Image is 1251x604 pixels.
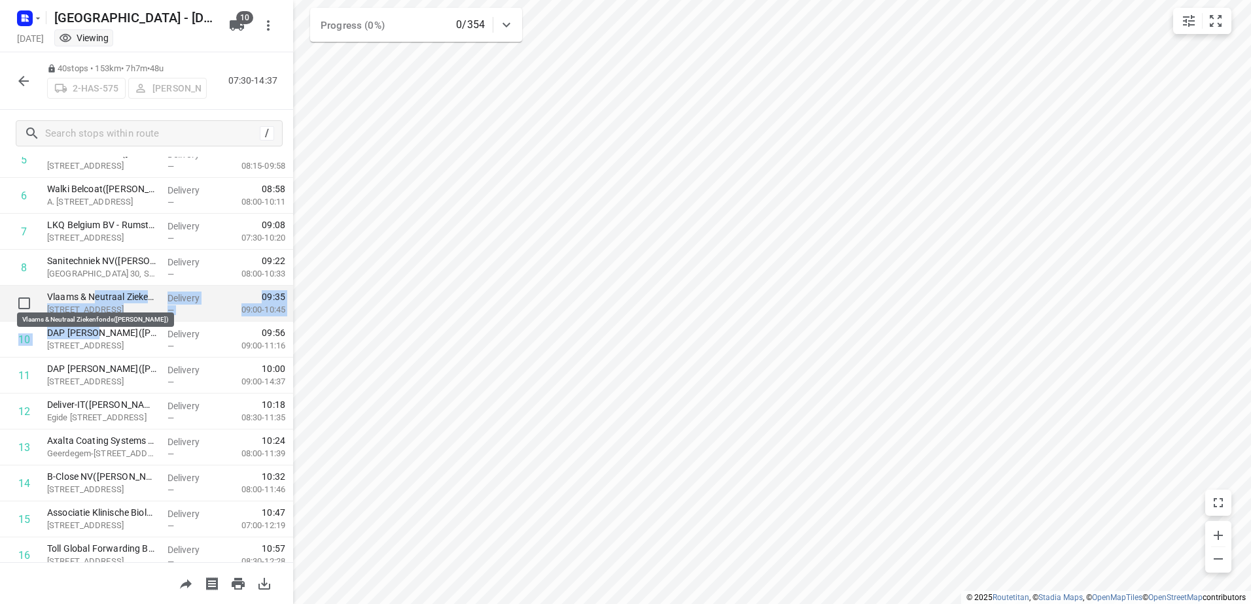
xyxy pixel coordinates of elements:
p: Delivery [167,327,216,341]
div: 11 [18,369,30,382]
p: 08:00-10:33 [220,267,285,280]
p: 08:30-12:28 [220,555,285,568]
span: — [167,413,174,423]
p: 08:00-11:46 [220,483,285,496]
span: — [167,557,174,567]
span: 09:56 [262,326,285,339]
a: Routetitan [993,593,1029,602]
div: 12 [18,405,30,418]
span: — [167,269,174,279]
p: Delivery [167,363,216,377]
div: 16 [18,549,30,562]
p: 07:00-12:19 [220,519,285,532]
button: 10 [224,12,250,39]
p: Associatie Klinische Biologie(Truus Goegebuer) [47,506,157,519]
div: 10 [18,333,30,346]
span: — [167,449,174,459]
span: — [167,377,174,387]
p: 08:15-09:58 [220,159,285,173]
p: 09:00-11:16 [220,339,285,352]
p: 09:00-14:37 [220,375,285,388]
p: Schaliënhoevedreef 20t, Mechelen [47,555,157,568]
p: Deliver-IT([PERSON_NAME]) [47,398,157,411]
a: OpenMapTiles [1092,593,1142,602]
p: DAP Animo Rijmenam(Sofie Huyberechts) [47,326,157,339]
p: Axalta Coating Systems Belgium BV(Marcia Heremans) [47,434,157,447]
p: Hoogstratenplein 1, Mechelen [47,303,157,316]
span: Print route [225,577,251,589]
p: 0/354 [456,17,485,33]
p: Walki Belcoat([PERSON_NAME] (Walki Belcoat)) [47,182,157,195]
span: 09:08 [262,218,285,231]
p: DAP Animo Rijmenam(Sofie Huyberechts) [47,362,157,375]
span: 09:22 [262,254,285,267]
p: B-Close NV(Debby Cauwenberghs) [47,470,157,483]
div: 6 [21,190,27,202]
span: Print shipping labels [199,577,225,589]
span: Select [11,290,37,316]
p: Delivery [167,184,216,197]
p: [STREET_ADDRESS] [47,339,157,352]
span: • [147,63,150,73]
div: 7 [21,226,27,238]
span: 08:58 [262,182,285,195]
p: Delivery [167,435,216,448]
span: 09:35 [262,290,285,303]
p: 40 stops • 153km • 7h7m [47,63,207,75]
p: A. [STREET_ADDRESS] [47,195,157,209]
div: / [260,126,274,141]
a: OpenStreetMap [1148,593,1203,602]
p: Liersesteenweg 435, Mechelen [47,519,157,532]
span: — [167,233,174,243]
span: — [167,341,174,351]
p: Toll Global Forwarding B.V.(Chantal de Bruye) [47,542,157,555]
span: — [167,197,174,207]
div: 15 [18,513,30,526]
div: small contained button group [1173,8,1231,34]
span: 10:00 [262,362,285,375]
span: — [167,485,174,495]
p: Delivery [167,220,216,233]
p: 08:00-10:11 [220,195,285,209]
a: Stadia Maps [1038,593,1083,602]
span: 10:24 [262,434,285,447]
span: Download route [251,577,277,589]
input: Search stops within route [45,124,260,144]
p: 09:00-10:45 [220,303,285,316]
span: 10 [236,11,253,24]
span: 48u [150,63,164,73]
p: Delivery [167,507,216,520]
p: Drevendaal 30, Sint-katelijne-waver [47,267,157,280]
li: © 2025 , © , © © contributors [966,593,1246,602]
button: Map settings [1176,8,1202,34]
p: 07:30-10:20 [220,231,285,244]
button: Fit zoom [1203,8,1229,34]
p: Egide Walschaertsstraat 15t, Mechelen [47,411,157,424]
span: — [167,305,174,315]
p: [STREET_ADDRESS] [47,375,157,388]
button: More [255,12,281,39]
div: You are currently in view mode. To make any changes, go to edit project. [59,31,109,44]
span: — [167,521,174,531]
div: Progress (0%)0/354 [310,8,522,42]
span: 10:32 [262,470,285,483]
p: Geerdegem-Schonenberg 248, Mechelen [47,447,157,460]
span: Share route [173,577,199,589]
span: — [167,161,174,171]
p: LKQ Belgium BV - Rumst([PERSON_NAME]) [47,218,157,231]
p: Delivery [167,543,216,556]
p: 07:30-14:37 [228,74,283,88]
span: 10:57 [262,542,285,555]
div: 5 [21,154,27,166]
p: 08:30-11:35 [220,411,285,424]
p: Delivery [167,256,216,269]
p: Vlaams & Neutraal Ziekenfonds([PERSON_NAME]) [47,290,157,303]
p: Delivery [167,399,216,412]
div: 14 [18,477,30,490]
div: 8 [21,261,27,274]
span: Progress (0%) [321,20,385,31]
span: 10:18 [262,398,285,411]
p: Morenhoekstraat 34, Rumst [47,159,157,173]
p: [STREET_ADDRESS] [47,483,157,496]
p: Sanitechniek NV(Ingeborg Duchêne) [47,254,157,267]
